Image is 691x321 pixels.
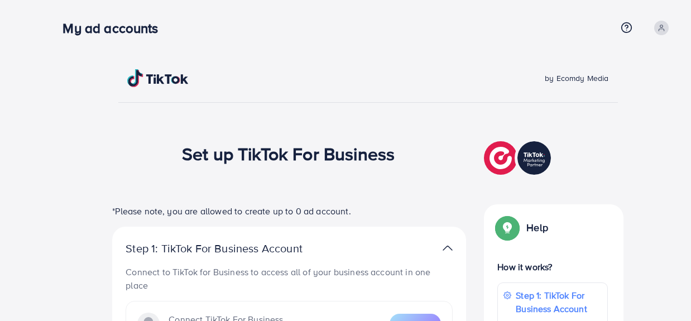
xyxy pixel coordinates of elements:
[497,218,517,238] img: Popup guide
[63,20,167,36] h3: My ad accounts
[497,260,608,274] p: How it works?
[516,289,602,315] p: Step 1: TikTok For Business Account
[484,138,554,178] img: TikTok partner
[545,73,608,84] span: by Ecomdy Media
[443,240,453,256] img: TikTok partner
[127,69,189,87] img: TikTok
[126,242,338,255] p: Step 1: TikTok For Business Account
[182,143,395,164] h1: Set up TikTok For Business
[526,221,548,234] p: Help
[112,204,466,218] p: *Please note, you are allowed to create up to 0 ad account.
